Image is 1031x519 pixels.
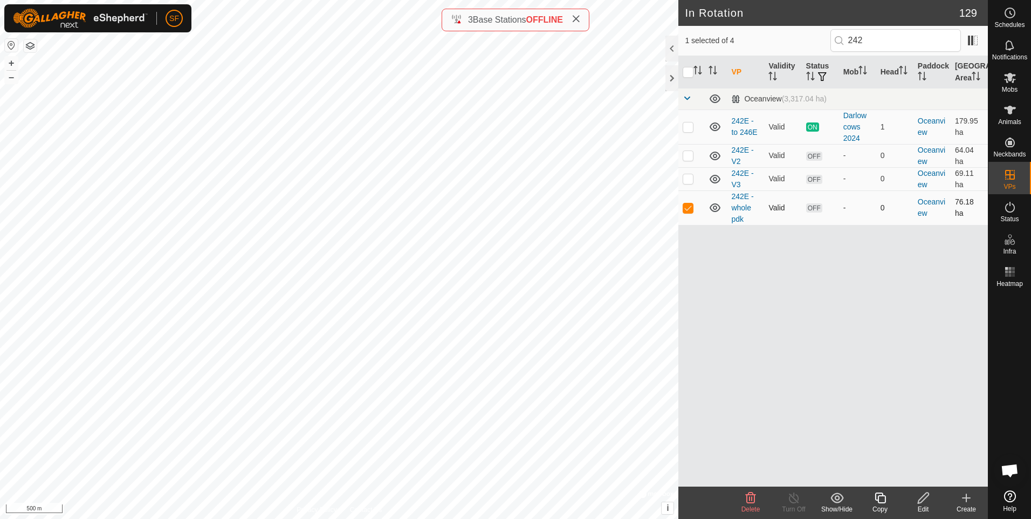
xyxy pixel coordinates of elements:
p-sorticon: Activate to sort [899,67,908,76]
td: 0 [876,144,913,167]
span: SF [169,13,179,24]
button: Map Layers [24,39,37,52]
td: 76.18 ha [951,190,988,225]
a: Oceanview [918,146,945,166]
td: 179.95 ha [951,110,988,144]
td: Valid [764,110,801,144]
th: Head [876,56,913,88]
div: Create [945,504,988,514]
img: Gallagher Logo [13,9,148,28]
td: 69.11 ha [951,167,988,190]
p-sorticon: Activate to sort [693,67,702,76]
a: Oceanview [918,169,945,189]
span: Infra [1003,248,1016,255]
span: Mobs [1002,86,1018,93]
span: Status [1000,216,1019,222]
th: Status [802,56,839,88]
p-sorticon: Activate to sort [858,67,867,76]
div: - [843,173,872,185]
span: OFF [806,175,822,184]
h2: In Rotation [685,6,959,19]
a: Oceanview [918,117,945,136]
a: Privacy Policy [297,505,337,515]
p-sorticon: Activate to sort [768,73,777,82]
span: OFF [806,203,822,213]
span: (3,317.04 ha) [782,94,827,103]
a: 242E - V3 [731,169,753,189]
td: Valid [764,167,801,190]
a: Contact Us [350,505,382,515]
button: i [662,502,673,514]
span: 129 [959,5,977,21]
th: [GEOGRAPHIC_DATA] Area [951,56,988,88]
div: Open chat [994,454,1026,487]
span: 3 [468,15,473,24]
button: Reset Map [5,39,18,52]
div: Edit [902,504,945,514]
span: Base Stations [473,15,526,24]
span: i [666,503,669,513]
span: ON [806,122,819,132]
td: 1 [876,110,913,144]
span: OFFLINE [526,15,563,24]
div: Copy [858,504,902,514]
a: Help [988,486,1031,516]
span: Delete [741,506,760,513]
a: 242E - V2 [731,146,753,166]
div: Show/Hide [815,504,858,514]
span: Neckbands [993,151,1026,158]
p-sorticon: Activate to sort [709,67,717,76]
span: Notifications [992,54,1027,60]
td: 64.04 ha [951,144,988,167]
th: Validity [764,56,801,88]
span: Schedules [994,22,1025,28]
th: VP [727,56,764,88]
span: VPs [1003,183,1015,190]
div: - [843,202,872,214]
p-sorticon: Activate to sort [918,73,926,82]
a: 242E - whole pdk [731,192,753,223]
td: 0 [876,190,913,225]
p-sorticon: Activate to sort [806,73,815,82]
td: Valid [764,190,801,225]
button: – [5,71,18,84]
div: - [843,150,872,161]
div: Turn Off [772,504,815,514]
span: Animals [998,119,1021,125]
button: + [5,57,18,70]
td: Valid [764,144,801,167]
a: 242E - to 246E [731,117,757,136]
div: Oceanview [731,94,827,104]
span: Heatmap [996,281,1023,287]
span: 1 selected of 4 [685,35,830,46]
th: Paddock [913,56,951,88]
input: Search (S) [830,29,961,52]
span: OFF [806,152,822,161]
td: 0 [876,167,913,190]
a: Oceanview [918,197,945,217]
div: Darlow cows 2024 [843,110,872,144]
p-sorticon: Activate to sort [972,73,980,82]
span: Help [1003,506,1016,512]
th: Mob [839,56,876,88]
